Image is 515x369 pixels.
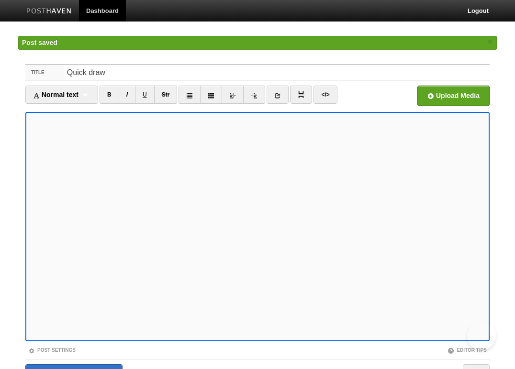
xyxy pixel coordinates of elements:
a: Str [154,86,178,104]
a: </> [313,86,337,104]
a: × [486,36,494,48]
a: I [119,86,135,104]
del: Str [162,91,170,98]
span: Normal text [33,91,78,98]
iframe: Help Scout Beacon - Open [467,321,496,350]
a: Post Settings [28,347,76,353]
a: B [100,86,119,104]
img: pagebreak-icon.png [298,91,304,98]
label: Title [25,65,64,80]
a: U [135,86,155,104]
span: Post saved [22,39,57,46]
img: Posthaven-bar [26,8,72,15]
a: Editor Tips [448,347,487,353]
